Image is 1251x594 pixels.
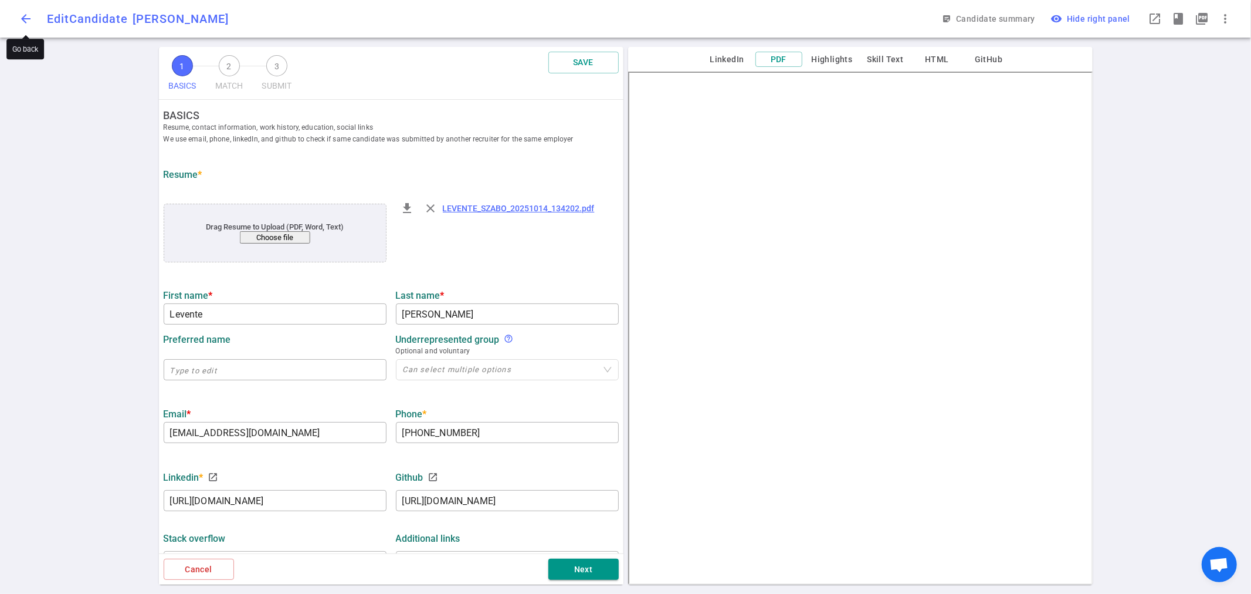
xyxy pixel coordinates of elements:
[396,423,619,442] input: Type to edit
[942,14,951,23] span: sticky_note_2
[168,76,196,96] span: BASICS
[396,533,460,544] strong: Additional links
[262,76,292,96] span: SUBMIT
[1218,12,1232,26] span: more_vert
[396,290,619,301] label: Last name
[504,334,514,345] div: We support diversity and inclusion to create equitable futures and prohibit discrimination and ha...
[164,204,387,262] div: application/pdf, application/msword, .pdf, .doc, .docx, .txt
[914,52,961,67] button: HTML
[396,305,619,323] input: Type to edit
[164,491,387,510] input: Type to edit
[401,201,415,215] span: file_download
[266,55,287,76] span: 3
[424,201,438,215] span: close
[164,305,387,323] input: Type to edit
[164,122,628,145] span: Resume, contact information, work history, education, social links We use email, phone, linkedIn,...
[164,290,387,301] label: First name
[186,222,363,244] div: Drag Resume to Upload (PDF, Word, Text)
[19,12,33,26] span: arrow_back
[47,12,128,26] span: Edit Candidate
[172,55,193,76] span: 1
[1171,12,1185,26] span: book
[504,334,514,343] i: help_outline
[443,204,595,213] a: LEVENTE_SZABO_20251014_134202.pdf
[1045,8,1138,30] button: visibilityHide right panel
[164,360,387,379] input: Type to edit
[396,409,619,420] label: Phone
[396,197,419,220] div: Download resume file
[164,533,226,544] strong: Stack Overflow
[164,52,201,99] button: 1BASICS
[396,345,619,357] span: Optional and voluntary
[628,72,1093,585] iframe: candidate_document_preview__iframe
[164,109,628,122] strong: BASICS
[396,472,423,483] strong: GitHub
[164,472,204,483] strong: LinkedIn
[965,52,1012,67] button: GitHub
[807,52,857,67] button: Highlights
[1143,7,1167,31] button: Open LinkedIn as a popup
[239,231,310,244] button: Choose file
[6,39,44,59] div: Go back
[257,52,297,99] button: 3SUBMIT
[1195,12,1209,26] i: picture_as_pdf
[419,197,443,220] div: Remove resume
[1202,547,1237,582] div: Open chat
[1190,7,1213,31] button: Open PDF in a popup
[208,472,219,482] span: launch
[1167,7,1190,31] button: Open resume highlights in a popup
[704,52,751,67] button: LinkedIn
[396,491,619,510] input: Type to edit
[755,52,802,67] button: PDF
[396,334,500,345] strong: Underrepresented Group
[164,552,387,571] input: Type to edit
[133,12,229,26] span: [PERSON_NAME]
[548,52,619,73] button: SAVE
[164,409,387,420] label: Email
[428,472,439,482] span: launch
[940,8,1040,30] button: Open sticky note
[164,423,387,442] input: Type to edit
[14,7,38,31] button: Go back
[548,559,619,580] button: Next
[1050,13,1062,25] i: visibility
[862,52,909,67] button: Skill Text
[164,559,234,580] button: Cancel
[1148,12,1162,26] span: launch
[211,52,248,99] button: 2MATCH
[215,76,243,96] span: MATCH
[164,334,231,345] strong: Preferred name
[219,55,240,76] span: 2
[164,169,202,180] strong: Resume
